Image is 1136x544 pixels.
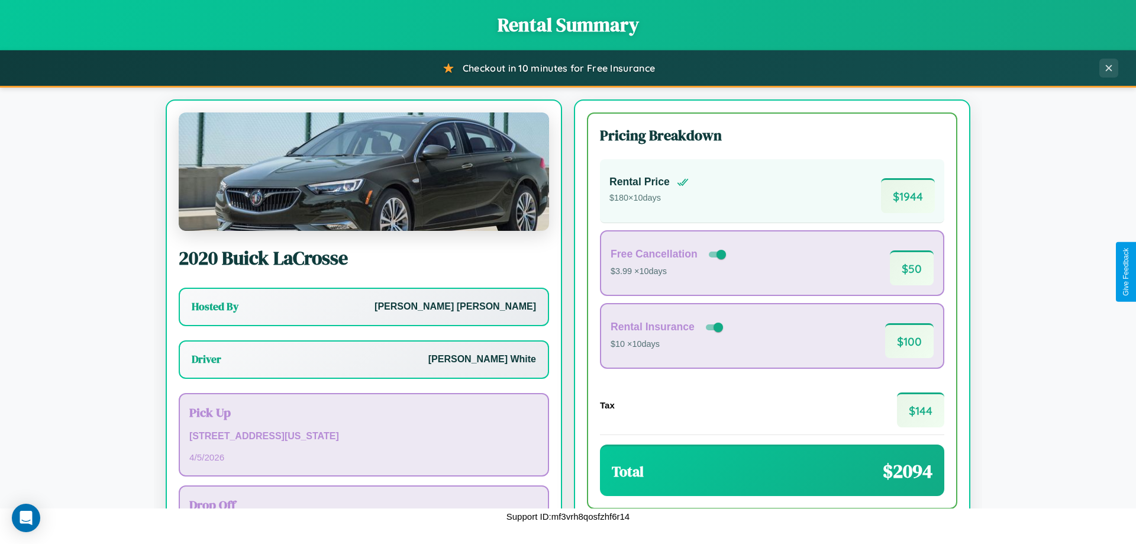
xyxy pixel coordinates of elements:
span: $ 2094 [883,458,932,484]
p: [STREET_ADDRESS][US_STATE] [189,428,538,445]
h4: Rental Insurance [611,321,695,333]
p: $3.99 × 10 days [611,264,728,279]
span: Checkout in 10 minutes for Free Insurance [463,62,655,74]
p: 4 / 5 / 2026 [189,449,538,465]
p: $10 × 10 days [611,337,725,352]
h4: Rental Price [609,176,670,188]
h3: Drop Off [189,496,538,513]
span: $ 50 [890,250,934,285]
div: Give Feedback [1122,248,1130,296]
span: $ 144 [897,392,944,427]
h3: Pricing Breakdown [600,125,944,145]
p: Support ID: mf3vrh8qosfzhf6r14 [506,508,630,524]
h3: Driver [192,352,221,366]
img: Buick LaCrosse [179,112,549,231]
h3: Total [612,462,644,481]
h4: Tax [600,400,615,410]
span: $ 1944 [881,178,935,213]
h3: Pick Up [189,404,538,421]
h1: Rental Summary [12,12,1124,38]
h2: 2020 Buick LaCrosse [179,245,549,271]
p: $ 180 × 10 days [609,191,689,206]
span: $ 100 [885,323,934,358]
div: Open Intercom Messenger [12,504,40,532]
h3: Hosted By [192,300,238,314]
h4: Free Cancellation [611,248,698,260]
p: [PERSON_NAME] White [428,351,536,368]
p: [PERSON_NAME] [PERSON_NAME] [375,298,536,316]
